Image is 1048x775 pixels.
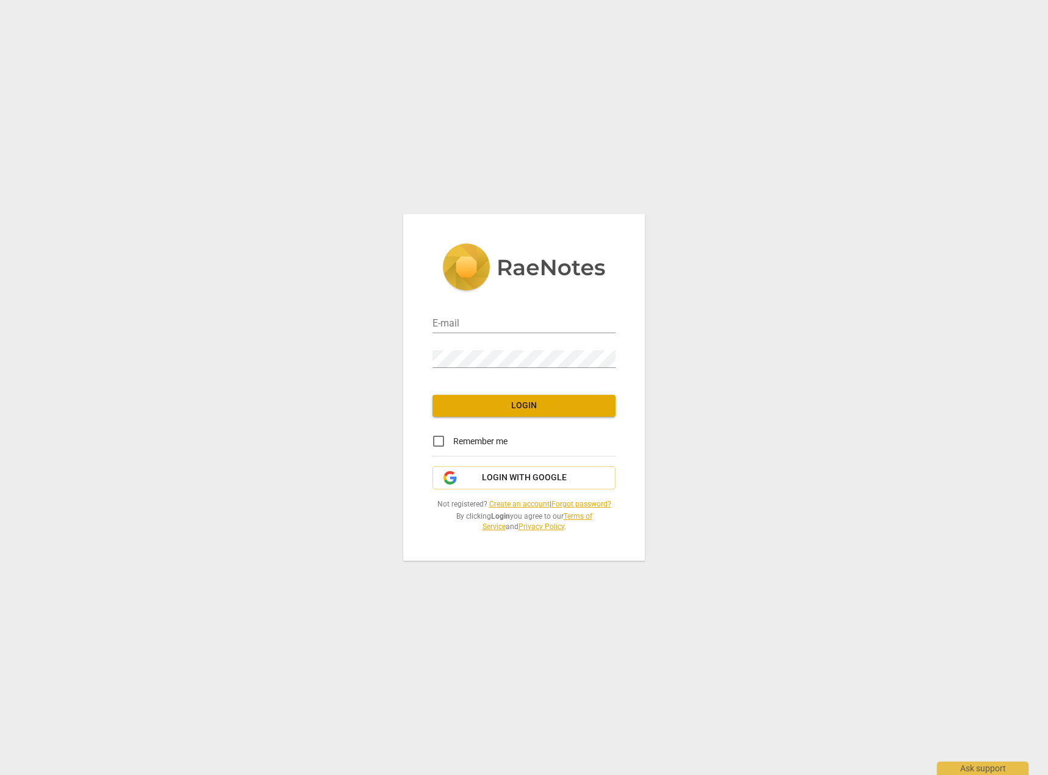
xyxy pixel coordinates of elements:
a: Forgot password? [551,500,611,508]
button: Login [432,395,616,417]
button: Login with Google [432,466,616,489]
b: Login [491,512,510,521]
span: By clicking you agree to our and . [432,511,616,532]
span: Login [442,400,606,412]
span: Remember me [453,435,508,448]
span: Not registered? | [432,499,616,510]
span: Login with Google [482,472,567,484]
a: Privacy Policy [519,522,564,531]
div: Ask support [937,762,1028,775]
a: Create an account [489,500,550,508]
img: 5ac2273c67554f335776073100b6d88f.svg [442,243,606,294]
a: Terms of Service [483,512,592,531]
